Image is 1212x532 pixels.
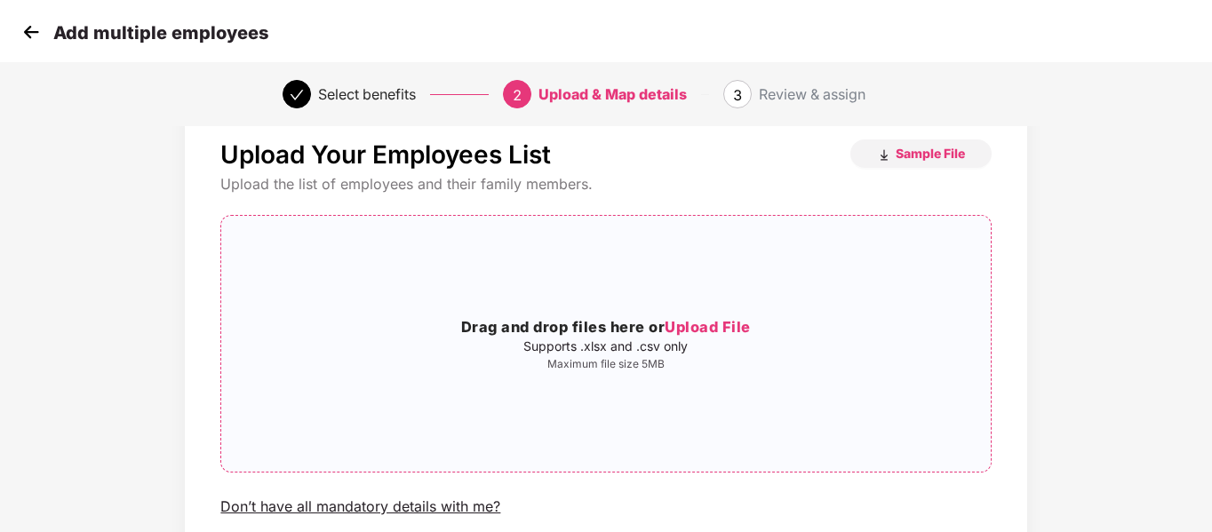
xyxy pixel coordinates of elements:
span: Upload File [665,318,751,336]
div: Upload & Map details [538,80,687,108]
img: svg+xml;base64,PHN2ZyB4bWxucz0iaHR0cDovL3d3dy53My5vcmcvMjAwMC9zdmciIHdpZHRoPSIzMCIgaGVpZ2h0PSIzMC... [18,19,44,45]
p: Supports .xlsx and .csv only [221,339,990,353]
div: Review & assign [759,80,865,108]
span: Drag and drop files here orUpload FileSupports .xlsx and .csv onlyMaximum file size 5MB [221,216,990,472]
p: Maximum file size 5MB [221,357,990,371]
div: Select benefits [318,80,416,108]
span: Sample File [896,145,965,162]
div: Don’t have all mandatory details with me? [220,497,500,516]
img: download_icon [877,148,891,163]
p: Add multiple employees [53,22,268,44]
div: Upload the list of employees and their family members. [220,175,991,194]
span: 2 [513,86,522,104]
span: check [290,88,304,102]
p: Upload Your Employees List [220,139,551,170]
span: 3 [733,86,742,104]
button: Sample File [850,139,992,168]
h3: Drag and drop files here or [221,316,990,339]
